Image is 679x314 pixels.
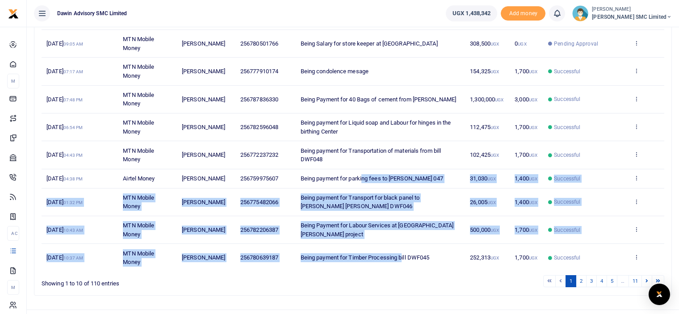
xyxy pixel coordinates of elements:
[453,9,490,18] span: UGX 1,438,342
[182,124,225,130] span: [PERSON_NAME]
[607,275,617,287] a: 5
[629,275,642,287] a: 11
[182,199,225,205] span: [PERSON_NAME]
[240,96,278,103] span: 256787836330
[554,254,580,262] span: Successful
[515,40,526,47] span: 0
[240,124,278,130] span: 256782596048
[592,6,672,13] small: [PERSON_NAME]
[529,125,537,130] small: UGX
[490,255,499,260] small: UGX
[515,175,537,182] span: 1,400
[182,151,225,158] span: [PERSON_NAME]
[649,284,670,305] div: Open Intercom Messenger
[554,198,580,206] span: Successful
[123,92,154,107] span: MTN Mobile Money
[301,194,420,210] span: Being payment for Transport for black panel to [PERSON_NAME] [PERSON_NAME] DWF046
[123,63,154,79] span: MTN Mobile Money
[554,95,580,103] span: Successful
[572,5,588,21] img: profile-user
[529,228,537,233] small: UGX
[8,8,19,19] img: logo-small
[470,96,503,103] span: 1,300,000
[240,199,278,205] span: 256775482066
[554,226,580,234] span: Successful
[490,125,499,130] small: UGX
[301,175,443,182] span: Being payment for parking fees to [PERSON_NAME] 047
[182,40,225,47] span: [PERSON_NAME]
[554,123,580,131] span: Successful
[576,275,587,287] a: 2
[501,6,545,21] span: Add money
[501,9,545,16] a: Add money
[54,9,131,17] span: Dawin Advisory SMC Limited
[529,255,537,260] small: UGX
[240,151,278,158] span: 256772237232
[182,254,225,261] span: [PERSON_NAME]
[8,10,19,17] a: logo-small logo-large logo-large
[554,151,580,159] span: Successful
[470,68,499,75] span: 154,325
[442,5,501,21] li: Wallet ballance
[470,124,499,130] span: 112,475
[63,228,84,233] small: 10:43 AM
[123,194,154,210] span: MTN Mobile Money
[46,226,83,233] span: [DATE]
[554,67,580,75] span: Successful
[529,176,537,181] small: UGX
[123,250,154,266] span: MTN Mobile Money
[63,69,84,74] small: 07:17 AM
[470,254,499,261] span: 252,313
[529,153,537,158] small: UGX
[46,175,83,182] span: [DATE]
[123,119,154,135] span: MTN Mobile Money
[470,151,499,158] span: 102,425
[7,74,19,88] li: M
[495,97,503,102] small: UGX
[182,68,225,75] span: [PERSON_NAME]
[301,147,441,163] span: Being payment for Transportation of materials from bill DWF048
[63,125,83,130] small: 06:54 PM
[301,68,369,75] span: Being condolence mesage
[240,226,278,233] span: 256782206387
[470,175,496,182] span: 31,030
[240,40,278,47] span: 256780501766
[46,124,83,130] span: [DATE]
[490,228,499,233] small: UGX
[63,200,83,205] small: 01:32 PM
[515,254,537,261] span: 1,700
[596,275,607,287] a: 4
[63,42,84,46] small: 09:05 AM
[301,119,451,135] span: Being payment for Liquid soap and Labour for hinges in the birthing Center
[240,175,278,182] span: 256759975607
[46,254,83,261] span: [DATE]
[470,199,496,205] span: 26,005
[63,153,83,158] small: 04:43 PM
[240,254,278,261] span: 256780639187
[182,226,225,233] span: [PERSON_NAME]
[487,176,496,181] small: UGX
[529,69,537,74] small: UGX
[515,124,537,130] span: 1,700
[446,5,497,21] a: UGX 1,438,342
[7,226,19,241] li: Ac
[470,226,499,233] span: 500,000
[518,42,526,46] small: UGX
[586,275,597,287] a: 3
[301,96,456,103] span: Being Payment for 40 Bags of cement from [PERSON_NAME]
[46,151,83,158] span: [DATE]
[490,69,499,74] small: UGX
[182,96,225,103] span: [PERSON_NAME]
[566,275,576,287] a: 1
[554,175,580,183] span: Successful
[515,68,537,75] span: 1,700
[529,97,537,102] small: UGX
[63,176,83,181] small: 04:38 PM
[301,222,453,238] span: Being Payment for Labour Services at [GEOGRAPHIC_DATA][PERSON_NAME] project
[490,153,499,158] small: UGX
[515,96,537,103] span: 3,000
[182,175,225,182] span: [PERSON_NAME]
[572,5,672,21] a: profile-user [PERSON_NAME] [PERSON_NAME] SMC Limited
[515,151,537,158] span: 1,700
[42,274,298,288] div: Showing 1 to 10 of 110 entries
